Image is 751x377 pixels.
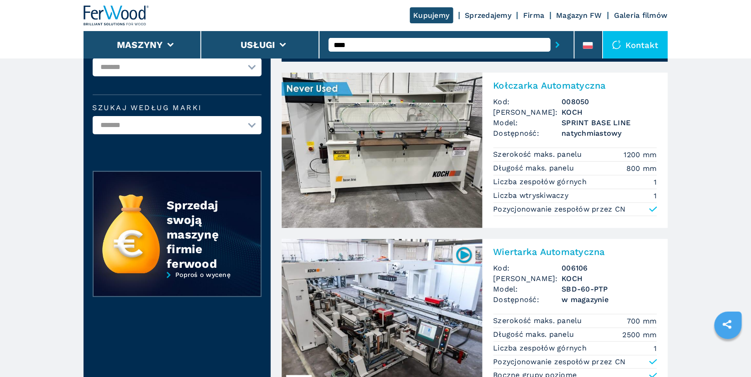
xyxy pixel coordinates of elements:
h3: SPRINT BASE LINE [562,117,657,128]
p: Pozycjonowanie zespołów przez CN [494,357,626,367]
p: Liczba wtryskiwaczy [494,191,571,201]
button: Usługi [241,39,275,50]
em: 700 mm [627,316,657,326]
h2: Wiertarka Automatyczna [494,246,657,257]
h3: 008050 [562,96,657,107]
img: Kontakt [612,40,621,49]
p: Pozycjonowanie zespołów przez CN [494,204,626,214]
div: Sprzedaj swoją maszynę firmie ferwood [167,198,242,271]
h3: SBD-60-PTP [562,284,657,294]
div: Kontakt [603,31,668,58]
button: Maszyny [117,39,163,50]
a: Galeria filmów [614,11,668,20]
p: Szerokość maks. panelu [494,316,585,326]
a: Kupujemy [410,7,453,23]
iframe: Chat [712,336,744,370]
em: 1200 mm [624,149,657,160]
p: Liczba zespołów górnych [494,343,589,353]
h3: KOCH [562,107,657,117]
span: Kod: [494,96,562,107]
img: Kołczarka Automatyczna KOCH SPRINT BASE LINE [282,73,483,228]
button: submit-button [551,34,565,55]
a: Sprzedajemy [465,11,512,20]
em: 1 [654,343,656,354]
p: Długość maks. panelu [494,163,577,173]
em: 1 [654,177,656,187]
img: Ferwood [84,5,149,26]
a: Poproś o wycenę [93,271,262,304]
a: Firma [523,11,544,20]
p: Szerokość maks. panelu [494,149,585,159]
a: Magazyn FW [557,11,603,20]
span: Dostępność: [494,294,562,305]
span: natychmiastowy [562,128,657,138]
span: [PERSON_NAME]: [494,273,562,284]
a: Kołczarka Automatyczna KOCH SPRINT BASE LINEKołczarka AutomatycznaKod:008050[PERSON_NAME]:KOCHMod... [282,73,668,228]
p: Długość maks. panelu [494,329,577,340]
span: w magazynie [562,294,657,305]
h2: Kołczarka Automatyczna [494,80,657,91]
em: 1 [654,191,656,201]
span: Model: [494,284,562,294]
label: Szukaj według marki [93,104,262,112]
span: Kod: [494,263,562,273]
span: [PERSON_NAME]: [494,107,562,117]
span: Dostępność: [494,128,562,138]
a: sharethis [716,313,739,336]
img: 006106 [455,246,473,264]
h3: KOCH [562,273,657,284]
em: 2500 mm [623,329,657,340]
p: Liczba zespołów górnych [494,177,589,187]
span: Model: [494,117,562,128]
h3: 006106 [562,263,657,273]
em: 800 mm [626,163,657,174]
